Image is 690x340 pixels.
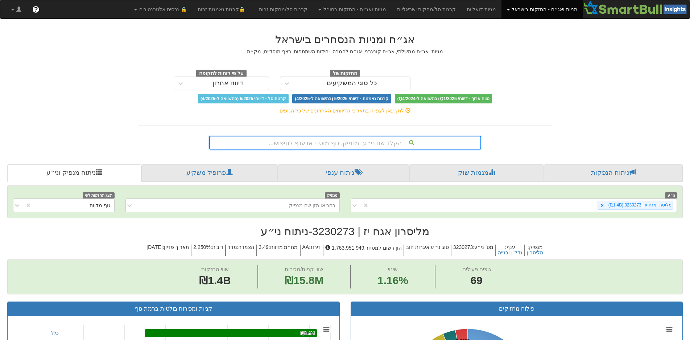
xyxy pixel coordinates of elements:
[191,245,225,256] h5: ריבית : 2.250%
[461,0,501,19] a: מניות דואליות
[544,164,683,182] a: ניתוח הנפקות
[34,6,38,13] span: ?
[313,0,392,19] a: מניות ואג״ח - החזקות בחו״ל
[83,192,115,198] span: הצג החזקות לפי
[139,49,552,54] h5: מניות, אג״ח ממשלתי, אג״ח קונצרני, אג״ח להמרה, יחידות השתתפות, רצף מוסדיים, מק״מ
[392,0,461,19] a: קרנות סל/מחקות ישראליות
[330,70,360,78] span: החזקות של
[301,331,315,336] tspan: ₪8.4M
[498,250,522,255] button: נדל"ן ובנייה
[285,266,323,272] span: שווי קניות/מכירות
[377,273,408,288] span: 1.16%
[90,202,111,209] div: גוף מדווח
[285,274,323,286] span: ₪15.8M
[192,0,254,19] a: 🔒קרנות נאמנות זרות
[327,80,377,87] div: כל סוגי המשקיעים
[462,266,491,272] span: גופים פעילים
[278,164,409,182] a: ניתוח ענפי
[27,0,45,19] a: ?
[356,306,677,312] h3: פילוח מחזיקים
[7,225,683,237] h2: מליסרון אגח יז | 3230273 - ניתוח ני״ע
[527,250,544,255] button: מליסרון
[210,136,480,149] div: הקלד שם ני״ע, מנפיק, גוף מוסדי או ענף לחיפוש...
[51,330,59,336] a: כלל
[404,245,451,256] h5: סוג ני״ע : איגרות חוב
[300,245,323,256] h5: דירוג : AA
[129,0,192,19] a: 🔒 נכסים אלטרנטיבים
[606,201,673,209] div: מליסרון אגח יז | 3230273 (₪1.4B)
[495,245,524,256] h5: ענף :
[388,266,398,272] span: שינוי
[7,164,141,182] a: ניתוח מנפיק וני״ע
[212,80,243,87] div: דיווח אחרון
[292,94,391,103] span: קרנות נאמנות - דיווחי 5/2025 (בהשוואה ל-4/2025)
[462,273,491,288] span: 69
[451,245,495,256] h5: מס' ני״ע : 3230273
[325,192,340,198] span: מנפיק
[13,306,334,312] h3: קניות ומכירות בולטות ברמת גוף
[139,33,552,45] h2: אג״ח ומניות הנסחרים בישראל
[323,245,404,256] h5: הון רשום למסחר : 1,763,951,949
[133,107,557,114] div: לחץ כאן לצפייה בתאריכי הדיווחים האחרונים של כל הגופים
[225,245,256,256] h5: הצמדה : מדד
[289,202,336,209] div: בחר או הזן שם מנפיק
[256,245,299,256] h5: מח״מ מדווח : 3.49
[409,164,544,182] a: מגמות שוק
[253,0,313,19] a: קרנות סל/מחקות זרות
[501,0,583,19] a: מניות ואג״ח - החזקות בישראל
[395,94,492,103] span: טווח ארוך - דיווחי Q1/2025 (בהשוואה ל-Q4/2024)
[201,266,229,272] span: שווי החזקות
[199,274,231,286] span: ₪1.4B
[141,164,278,182] a: פרופיל משקיע
[583,0,690,15] img: Smartbull
[198,94,289,103] span: קרנות סל - דיווחי 5/2025 (בהשוואה ל-4/2025)
[196,70,247,78] span: על פי דוחות לתקופה
[145,245,191,256] h5: תאריך פדיון : [DATE]
[524,245,545,256] h5: מנפיק :
[665,192,677,198] span: ני״ע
